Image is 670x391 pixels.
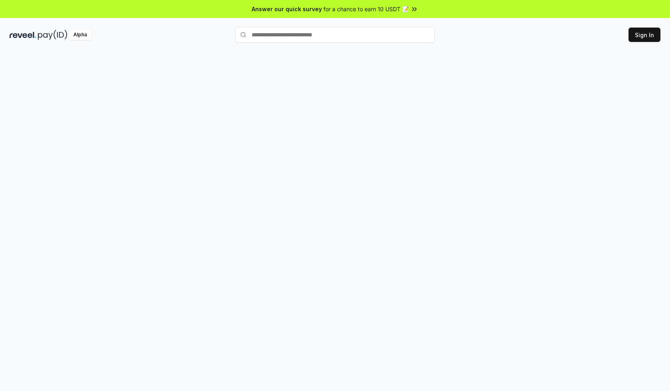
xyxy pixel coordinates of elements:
[629,28,660,42] button: Sign In
[10,30,36,40] img: reveel_dark
[323,5,409,13] span: for a chance to earn 10 USDT 📝
[252,5,322,13] span: Answer our quick survey
[69,30,91,40] div: Alpha
[38,30,67,40] img: pay_id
